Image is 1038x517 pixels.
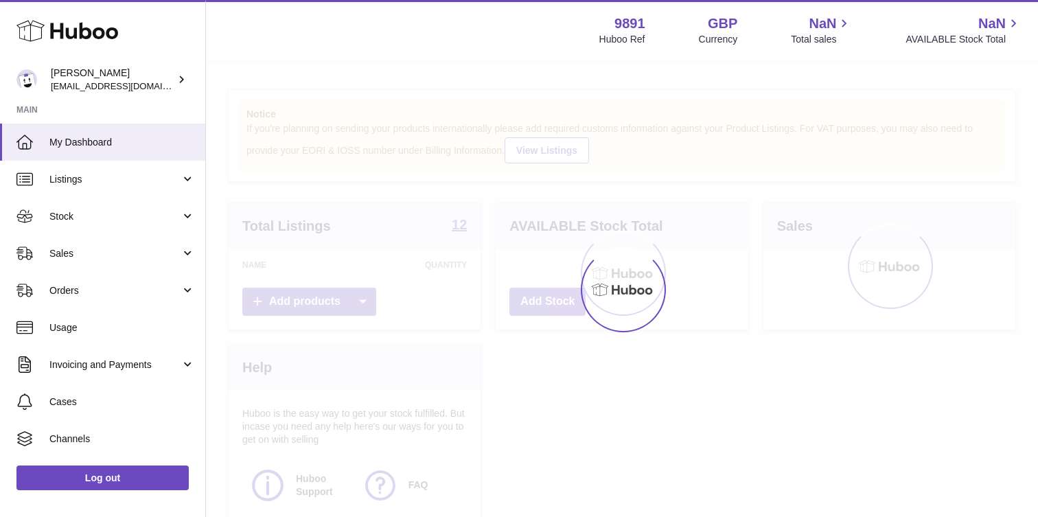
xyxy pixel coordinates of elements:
a: NaN Total sales [791,14,852,46]
span: Total sales [791,33,852,46]
span: My Dashboard [49,136,195,149]
div: [PERSON_NAME] [51,67,174,93]
span: [EMAIL_ADDRESS][DOMAIN_NAME] [51,80,202,91]
span: Orders [49,284,181,297]
span: Listings [49,173,181,186]
div: Huboo Ref [599,33,645,46]
span: Sales [49,247,181,260]
img: ro@thebitterclub.co.uk [16,69,37,90]
strong: GBP [708,14,737,33]
span: Invoicing and Payments [49,358,181,371]
span: NaN [978,14,1006,33]
span: Usage [49,321,195,334]
strong: 9891 [614,14,645,33]
span: Cases [49,395,195,409]
div: Currency [699,33,738,46]
span: Channels [49,433,195,446]
span: AVAILABLE Stock Total [906,33,1022,46]
span: NaN [809,14,836,33]
span: Stock [49,210,181,223]
a: Log out [16,466,189,490]
a: NaN AVAILABLE Stock Total [906,14,1022,46]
